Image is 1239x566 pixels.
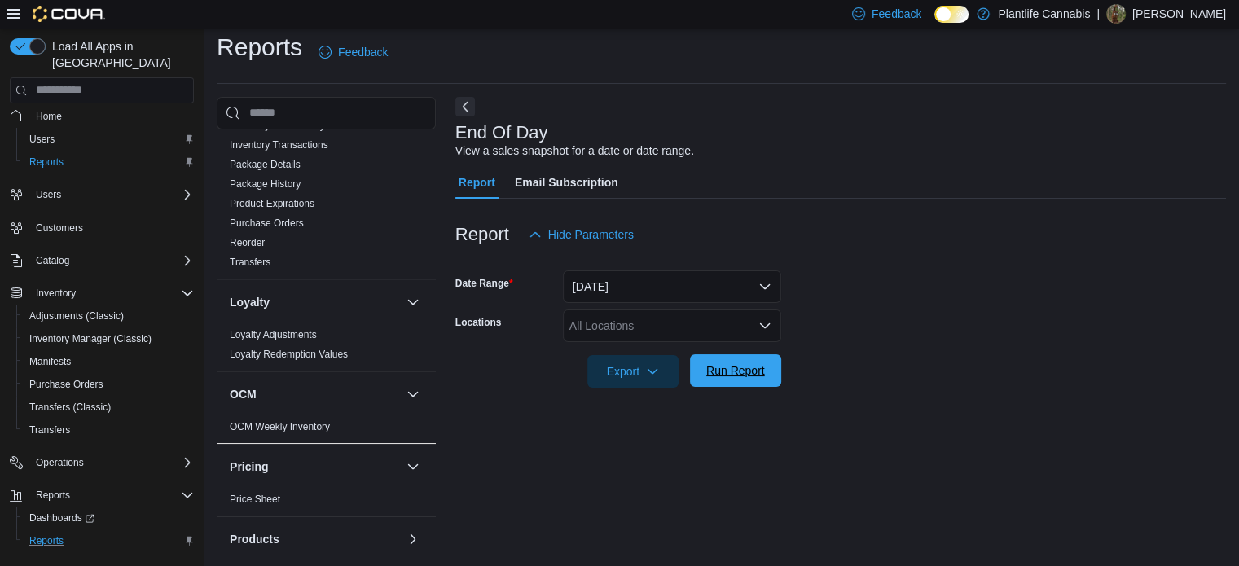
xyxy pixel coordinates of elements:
a: Reports [23,531,70,551]
span: Price Sheet [230,493,280,506]
button: Transfers [16,419,200,441]
span: Customers [36,222,83,235]
span: Inventory Transactions [230,138,328,151]
span: Inventory [36,287,76,300]
span: Transfers (Classic) [29,401,111,414]
a: Users [23,129,61,149]
button: Open list of options [758,319,771,332]
span: Reports [23,531,194,551]
span: Dashboards [23,508,194,528]
span: Customers [29,217,194,238]
button: Operations [3,451,200,474]
button: Manifests [16,350,200,373]
h1: Reports [217,31,302,64]
input: Dark Mode [934,6,969,23]
button: Users [16,128,200,151]
p: | [1096,4,1100,24]
span: Transfers [230,256,270,269]
a: Transfers [23,420,77,440]
button: Reports [29,485,77,505]
span: Reports [29,534,64,547]
button: Home [3,104,200,128]
span: Reports [29,485,194,505]
span: Feedback [872,6,921,22]
div: Kearan Fenton [1106,4,1126,24]
a: Reorder [230,237,265,248]
button: Users [3,183,200,206]
button: Inventory [3,282,200,305]
span: Feedback [338,44,388,60]
a: Price Sheet [230,494,280,505]
label: Date Range [455,277,513,290]
img: Cova [33,6,105,22]
span: Inventory Manager (Classic) [23,329,194,349]
span: Inventory Manager (Classic) [29,332,152,345]
button: Reports [3,484,200,507]
span: Transfers [23,420,194,440]
span: Email Subscription [515,166,618,199]
a: Home [29,107,68,126]
div: Loyalty [217,325,436,371]
button: Products [403,529,423,549]
div: View a sales snapshot for a date or date range. [455,143,694,160]
a: Transfers [230,257,270,268]
a: Purchase Orders [23,375,110,394]
button: Catalog [3,249,200,272]
span: Operations [36,456,84,469]
span: Export [597,355,669,388]
span: OCM Weekly Inventory [230,420,330,433]
span: Reports [23,152,194,172]
button: OCM [403,384,423,404]
span: Home [29,106,194,126]
a: OCM Weekly Inventory [230,421,330,432]
button: Inventory Manager (Classic) [16,327,200,350]
span: Inventory [29,283,194,303]
button: Transfers (Classic) [16,396,200,419]
span: Purchase Orders [230,217,304,230]
h3: Products [230,531,279,547]
span: Loyalty Adjustments [230,328,317,341]
button: Reports [16,529,200,552]
a: Manifests [23,352,77,371]
button: Users [29,185,68,204]
span: Transfers [29,423,70,437]
h3: Report [455,225,509,244]
button: Loyalty [230,294,400,310]
span: Package History [230,178,301,191]
a: Customers [29,218,90,238]
span: Product Expirations [230,197,314,210]
button: Loyalty [403,292,423,312]
a: Package Details [230,159,301,170]
span: Users [23,129,194,149]
span: Users [29,133,55,146]
span: Manifests [29,355,71,368]
button: Next [455,97,475,116]
button: Catalog [29,251,76,270]
button: Pricing [403,457,423,476]
button: Inventory [29,283,82,303]
div: Inventory [217,57,436,279]
span: Hide Parameters [548,226,634,243]
button: OCM [230,386,400,402]
span: Reports [29,156,64,169]
a: Dashboards [16,507,200,529]
p: [PERSON_NAME] [1132,4,1226,24]
div: OCM [217,417,436,443]
span: Catalog [36,254,69,267]
a: Reports [23,152,70,172]
a: Purchase Orders [230,217,304,229]
button: Export [587,355,679,388]
button: Products [230,531,400,547]
button: Adjustments (Classic) [16,305,200,327]
button: Hide Parameters [522,218,640,251]
button: [DATE] [563,270,781,303]
button: Run Report [690,354,781,387]
label: Locations [455,316,502,329]
h3: Loyalty [230,294,270,310]
button: Operations [29,453,90,472]
a: Inventory Manager (Classic) [23,329,158,349]
a: Loyalty Adjustments [230,329,317,340]
h3: End Of Day [455,123,548,143]
span: Catalog [29,251,194,270]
